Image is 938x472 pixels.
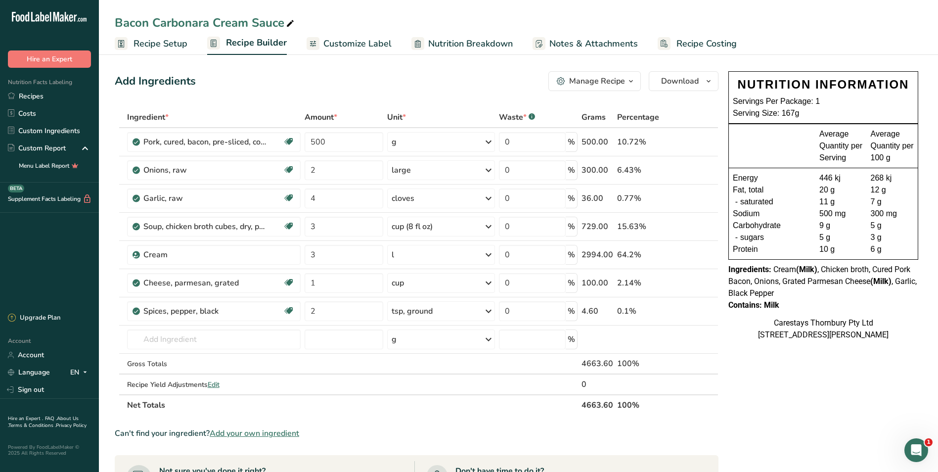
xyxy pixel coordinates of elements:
b: (Milk) [870,277,892,286]
span: saturated [740,196,773,208]
div: 4663.60 [581,358,613,370]
a: Terms & Conditions . [8,422,56,429]
button: Manage Recipe [548,71,641,91]
span: Add your own ingredient [210,427,299,439]
div: 500.00 [581,136,613,148]
div: Servings Per Package: 1 [733,95,914,107]
div: 7 g [871,196,914,208]
div: Gross Totals [127,359,301,369]
span: Ingredient [127,111,169,123]
div: 446 kj [819,172,863,184]
span: Cream , Chicken broth, Cured Pork Bacon, Onions, Grated Parmesan Cheese , Garlic, Black Pepper [728,265,917,298]
a: FAQ . [45,415,57,422]
div: Waste [499,111,535,123]
div: Average Quantity per 100 g [871,128,914,164]
div: 5 g [871,220,914,232]
a: Recipe Setup [115,33,187,55]
div: 12 g [871,184,914,196]
div: Add Ingredients [115,73,196,90]
div: cup (8 fl oz) [392,221,433,233]
div: 268 kj [871,172,914,184]
div: Upgrade Plan [8,313,60,323]
a: Recipe Builder [207,32,287,55]
span: Energy [733,172,758,184]
div: - [733,196,740,208]
div: Garlic, raw [143,192,267,204]
div: Onions, raw [143,164,267,176]
div: l [392,249,394,261]
div: 2.14% [617,277,671,289]
div: Bacon Carbonara Cream Sauce [115,14,296,32]
iframe: Intercom live chat [904,438,928,462]
div: 10 g [819,243,863,255]
span: sugars [740,232,764,243]
button: Download [649,71,718,91]
div: Manage Recipe [569,75,625,87]
div: Average Quantity per Serving [819,128,863,164]
div: - [733,232,740,243]
a: Recipe Costing [658,33,737,55]
span: Protein [733,243,758,255]
span: Unit [387,111,406,123]
div: 729.00 [581,221,613,233]
div: 300 mg [871,208,914,220]
a: Language [8,364,50,381]
span: Recipe Costing [676,37,737,50]
div: 5 g [819,232,863,243]
div: 3 g [871,232,914,243]
div: large [392,164,411,176]
span: Nutrition Breakdown [428,37,513,50]
div: 6.43% [617,164,671,176]
span: Edit [208,380,220,389]
div: BETA [8,185,24,192]
div: Carestays Thornbury Pty Ltd [STREET_ADDRESS][PERSON_NAME] [728,317,918,341]
div: 100% [617,358,671,370]
div: cup [392,277,404,289]
div: 2994.00 [581,249,613,261]
span: Amount [305,111,337,123]
div: NUTRITION INFORMATION [733,76,914,94]
a: About Us . [8,415,79,429]
div: Spices, pepper, black [143,305,267,317]
div: 15.63% [617,221,671,233]
div: Cream [143,249,267,261]
div: Serving Size: 167g [733,107,914,119]
b: (Milk) [796,265,817,274]
div: 10.72% [617,136,671,148]
span: Recipe Builder [226,36,287,49]
div: EN [70,367,91,378]
div: 0.1% [617,305,671,317]
th: 4663.60 [580,394,615,415]
th: Net Totals [125,394,580,415]
a: Notes & Attachments [533,33,638,55]
div: 100.00 [581,277,613,289]
div: Soup, chicken broth cubes, dry, prepared with water [143,221,267,233]
a: Hire an Expert . [8,415,43,422]
span: Sodium [733,208,759,220]
div: Custom Report [8,143,66,153]
div: 9 g [819,220,863,232]
a: Customize Label [307,33,392,55]
div: 20 g [819,184,863,196]
span: Grams [581,111,606,123]
div: 300.00 [581,164,613,176]
div: 0 [581,378,613,390]
span: Download [661,75,699,87]
span: Ingredients: [728,265,771,274]
div: 64.2% [617,249,671,261]
div: Cheese, parmesan, grated [143,277,267,289]
div: Powered By FoodLabelMaker © 2025 All Rights Reserved [8,444,91,456]
div: 4.60 [581,305,613,317]
span: Carbohydrate [733,220,781,232]
div: cloves [392,192,414,204]
span: Notes & Attachments [549,37,638,50]
div: g [392,333,397,345]
a: Nutrition Breakdown [411,33,513,55]
div: Contains: Milk [728,299,918,311]
div: tsp, ground [392,305,433,317]
div: 0.77% [617,192,671,204]
button: Hire an Expert [8,50,91,68]
span: Recipe Setup [134,37,187,50]
span: Fat, total [733,184,763,196]
th: 100% [615,394,673,415]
